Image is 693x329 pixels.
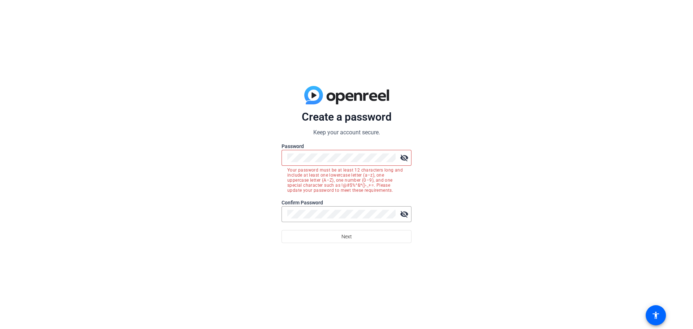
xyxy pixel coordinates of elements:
[282,199,411,206] label: Confirm Password
[341,230,352,243] span: Next
[282,110,411,124] p: Create a password
[287,166,406,193] mat-error: Your password must be at least 12 characters long and include at least one lowercase letter (a–z)...
[304,86,389,105] img: blue-gradient.svg
[282,230,411,243] button: Next
[282,143,411,150] label: Password
[651,311,660,320] mat-icon: accessibility
[282,128,411,137] p: Keep your account secure.
[397,207,411,221] mat-icon: visibility_off
[397,151,411,165] mat-icon: visibility_off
